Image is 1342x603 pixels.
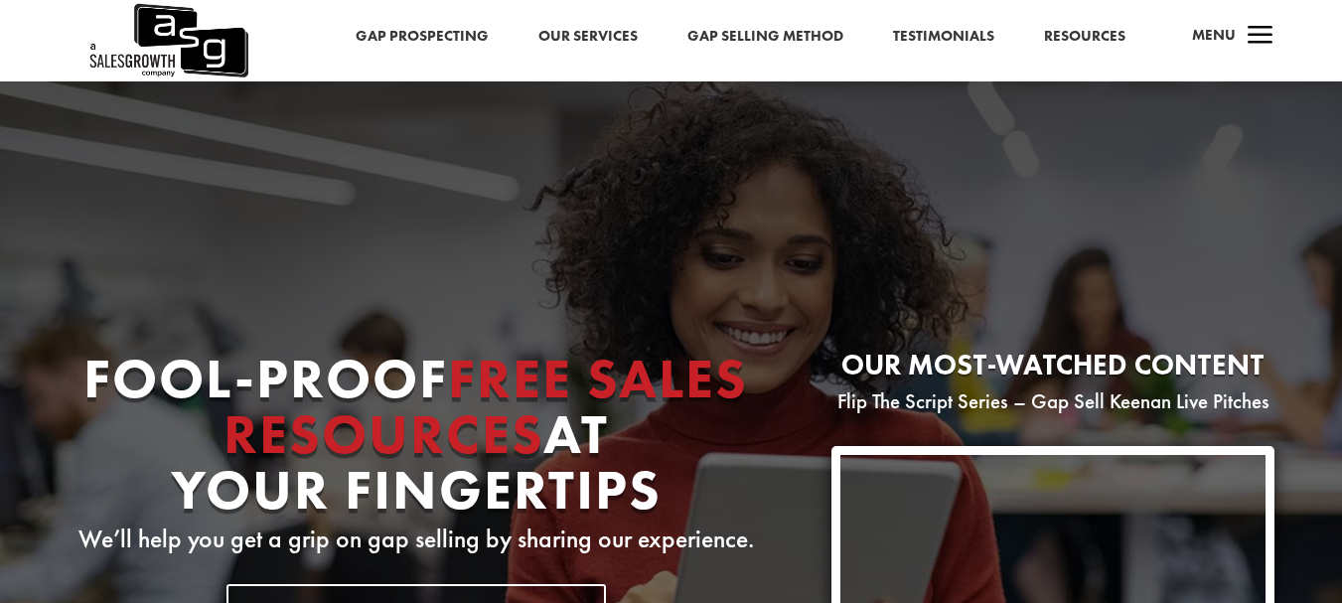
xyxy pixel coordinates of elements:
[831,351,1274,389] h2: Our most-watched content
[831,389,1274,413] p: Flip The Script Series – Gap Sell Keenan Live Pitches
[687,24,843,50] a: Gap Selling Method
[68,351,766,528] h1: Fool-proof At Your Fingertips
[893,24,994,50] a: Testimonials
[1241,17,1280,57] span: a
[68,528,766,551] p: We’ll help you get a grip on gap selling by sharing our experience.
[538,24,638,50] a: Our Services
[1044,24,1125,50] a: Resources
[1192,25,1236,45] span: Menu
[356,24,489,50] a: Gap Prospecting
[224,343,749,470] span: Free Sales Resources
